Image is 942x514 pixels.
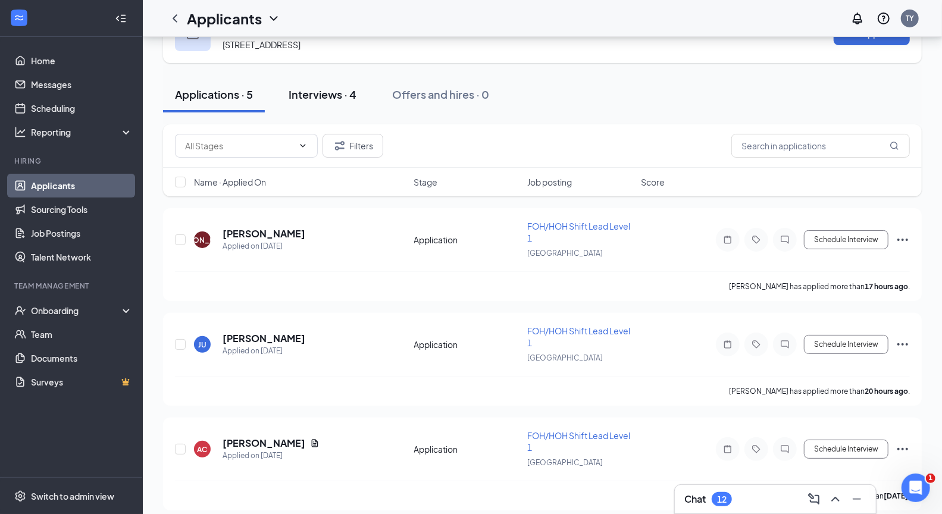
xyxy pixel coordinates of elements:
[896,442,910,456] svg: Ellipses
[896,337,910,352] svg: Ellipses
[805,490,824,509] button: ComposeMessage
[115,12,127,24] svg: Collapse
[31,322,133,346] a: Team
[31,346,133,370] a: Documents
[749,235,763,245] svg: Tag
[877,11,891,26] svg: QuestionInfo
[194,176,266,188] span: Name · Applied On
[31,96,133,120] a: Scheduling
[729,281,910,292] p: [PERSON_NAME] has applied more than .
[804,230,888,249] button: Schedule Interview
[31,245,133,269] a: Talent Network
[731,134,910,158] input: Search in applications
[31,126,133,138] div: Reporting
[906,13,914,23] div: TY
[749,444,763,454] svg: Tag
[223,437,305,450] h5: [PERSON_NAME]
[729,386,910,396] p: [PERSON_NAME] has applied more than .
[847,490,866,509] button: Minimize
[14,156,130,166] div: Hiring
[310,438,320,448] svg: Document
[865,387,908,396] b: 20 hours ago
[223,450,320,462] div: Applied on [DATE]
[721,444,735,454] svg: Note
[14,126,26,138] svg: Analysis
[721,235,735,245] svg: Note
[267,11,281,26] svg: ChevronDown
[804,440,888,459] button: Schedule Interview
[223,227,305,240] h5: [PERSON_NAME]
[31,174,133,198] a: Applicants
[31,198,133,221] a: Sourcing Tools
[323,134,383,158] button: Filter Filters
[14,490,26,502] svg: Settings
[175,87,253,102] div: Applications · 5
[172,235,233,245] div: [PERSON_NAME]
[721,340,735,349] svg: Note
[926,474,935,483] span: 1
[527,458,603,467] span: [GEOGRAPHIC_DATA]
[414,339,521,350] div: Application
[223,240,305,252] div: Applied on [DATE]
[804,335,888,354] button: Schedule Interview
[778,340,792,349] svg: ChatInactive
[641,176,665,188] span: Score
[778,235,792,245] svg: ChatInactive
[298,141,308,151] svg: ChevronDown
[185,139,293,152] input: All Stages
[31,490,114,502] div: Switch to admin view
[865,282,908,291] b: 17 hours ago
[884,491,908,500] b: [DATE]
[896,233,910,247] svg: Ellipses
[289,87,356,102] div: Interviews · 4
[850,11,865,26] svg: Notifications
[902,474,930,502] iframe: Intercom live chat
[890,141,899,151] svg: MagnifyingGlass
[223,345,305,357] div: Applied on [DATE]
[717,494,727,504] div: 12
[684,493,706,506] h3: Chat
[198,444,208,455] div: AC
[31,305,123,316] div: Onboarding
[31,49,133,73] a: Home
[168,11,182,26] svg: ChevronLeft
[13,12,25,24] svg: WorkstreamLogo
[527,249,603,258] span: [GEOGRAPHIC_DATA]
[850,492,864,506] svg: Minimize
[527,176,572,188] span: Job posting
[187,8,262,29] h1: Applicants
[414,176,438,188] span: Stage
[223,39,301,50] span: [STREET_ADDRESS]
[807,492,821,506] svg: ComposeMessage
[828,492,843,506] svg: ChevronUp
[749,340,763,349] svg: Tag
[414,234,521,246] div: Application
[527,353,603,362] span: [GEOGRAPHIC_DATA]
[527,325,630,348] span: FOH/HOH Shift Lead Level 1
[778,444,792,454] svg: ChatInactive
[392,87,489,102] div: Offers and hires · 0
[826,490,845,509] button: ChevronUp
[14,281,130,291] div: Team Management
[31,221,133,245] a: Job Postings
[223,332,305,345] h5: [PERSON_NAME]
[31,370,133,394] a: SurveysCrown
[333,139,347,153] svg: Filter
[198,340,206,350] div: JU
[527,430,630,453] span: FOH/HOH Shift Lead Level 1
[14,305,26,316] svg: UserCheck
[527,221,630,243] span: FOH/HOH Shift Lead Level 1
[31,73,133,96] a: Messages
[414,443,521,455] div: Application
